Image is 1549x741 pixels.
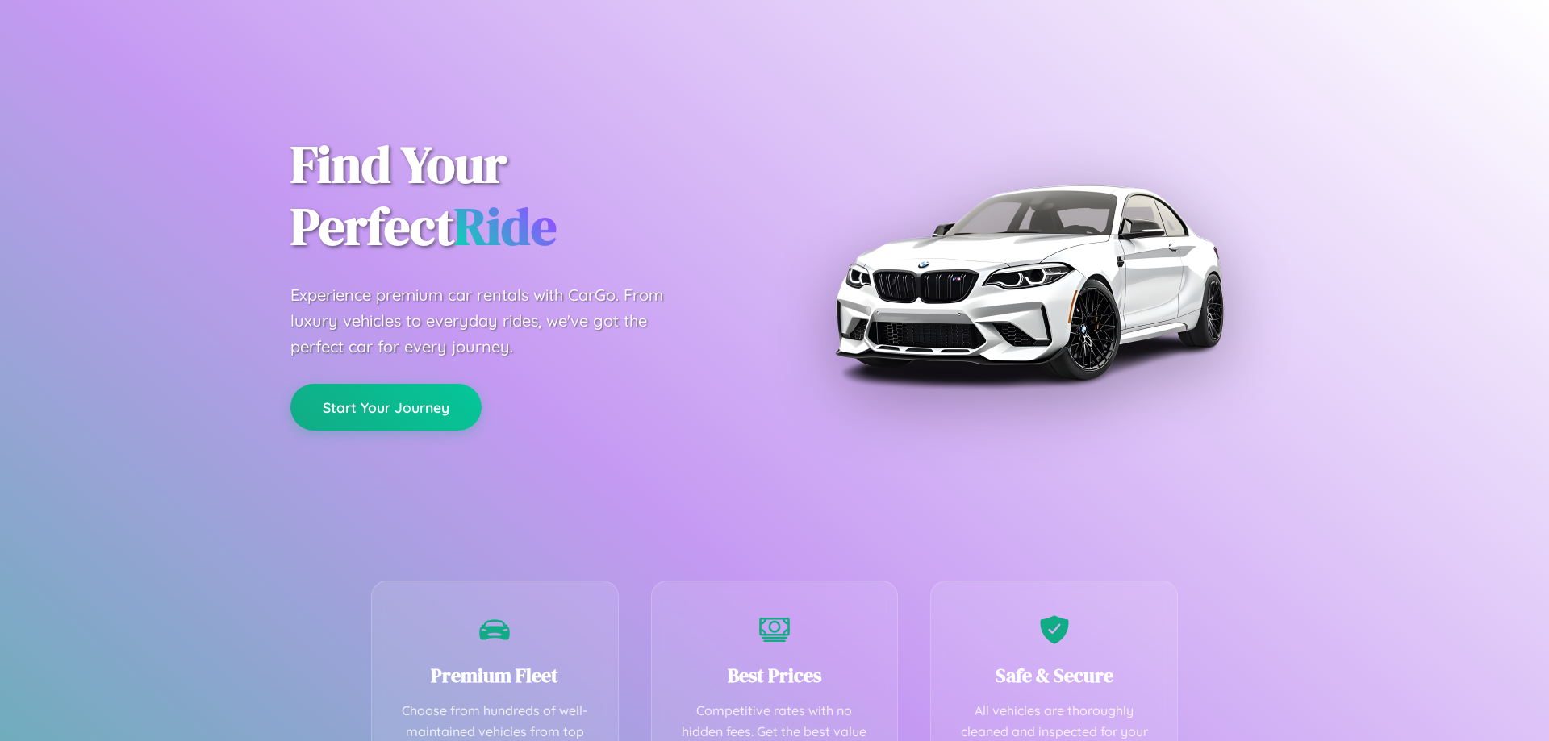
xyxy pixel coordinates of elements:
[290,282,694,360] p: Experience premium car rentals with CarGo. From luxury vehicles to everyday rides, we've got the ...
[290,134,750,258] h1: Find Your Perfect
[396,662,594,689] h3: Premium Fleet
[955,662,1153,689] h3: Safe & Secure
[290,384,482,431] button: Start Your Journey
[827,81,1230,484] img: Premium BMW car rental vehicle
[676,662,874,689] h3: Best Prices
[454,191,557,261] span: Ride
